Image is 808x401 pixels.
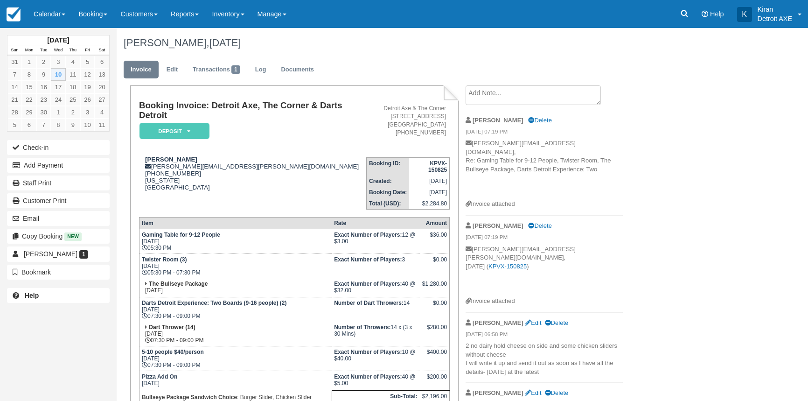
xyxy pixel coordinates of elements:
[332,229,420,253] td: 12 @ $3.00
[7,246,110,261] a: [PERSON_NAME] 1
[488,263,527,270] a: KPVX-150825
[332,322,420,346] td: 14 x (3 x 30 Mins)
[332,371,420,390] td: 40 @ $5.00
[7,119,22,131] a: 5
[139,297,332,322] td: [DATE] 07:30 PM - 09:00 PM
[7,288,110,303] a: Help
[367,187,410,198] th: Booking Date:
[80,106,95,119] a: 3
[95,119,109,131] a: 11
[466,139,623,200] p: [PERSON_NAME][EMAIL_ADDRESS][DOMAIN_NAME], Re: Gaming Table for 9-12 People, Twister Room, The Bu...
[95,93,109,106] a: 27
[51,45,65,56] th: Wed
[139,101,366,120] h1: Booking Invoice: Detroit Axe, The Corner & Darts Detroit
[139,253,332,278] td: [DATE] 05:30 PM - 07:30 PM
[139,122,206,140] a: Deposit
[22,68,36,81] a: 8
[80,68,95,81] a: 12
[422,300,447,314] div: $0.00
[737,7,752,22] div: K
[367,198,410,210] th: Total (USD):
[334,256,402,263] strong: Exact Number of Players
[7,211,110,226] button: Email
[334,232,402,238] strong: Exact Number of Players
[80,81,95,93] a: 19
[332,346,420,371] td: 10 @ $40.00
[142,232,220,238] strong: Gaming Table for 9-12 People
[139,156,366,191] div: [PERSON_NAME][EMAIL_ADDRESS][PERSON_NAME][DOMAIN_NAME] [PHONE_NUMBER] [US_STATE] [GEOGRAPHIC_DATA]
[80,45,95,56] th: Fri
[409,198,449,210] td: $2,284.80
[334,281,402,287] strong: Exact Number of Players
[139,217,332,229] th: Item
[66,68,80,81] a: 11
[528,222,551,229] a: Delete
[473,222,523,229] strong: [PERSON_NAME]
[758,5,792,14] p: Kiran
[36,106,51,119] a: 30
[24,250,77,258] span: [PERSON_NAME]
[473,117,523,124] strong: [PERSON_NAME]
[36,68,51,81] a: 9
[422,281,447,295] div: $1,280.00
[7,140,110,155] button: Check-in
[466,200,623,209] div: Invoice attached
[142,373,177,380] strong: Pizza Add On
[22,119,36,131] a: 6
[22,56,36,68] a: 1
[370,105,446,137] address: Detroit Axe & The Corner [STREET_ADDRESS] [GEOGRAPHIC_DATA] [PHONE_NUMBER]
[36,119,51,131] a: 7
[80,93,95,106] a: 26
[409,176,449,187] td: [DATE]
[22,45,36,56] th: Mon
[22,106,36,119] a: 29
[466,245,623,297] p: [PERSON_NAME][EMAIL_ADDRESS][PERSON_NAME][DOMAIN_NAME], [DATE] ( )
[332,217,420,229] th: Rate
[231,65,240,74] span: 1
[36,93,51,106] a: 23
[51,81,65,93] a: 17
[334,349,402,355] strong: Exact Number of Players
[545,389,568,396] a: Delete
[332,253,420,278] td: 3
[409,187,449,198] td: [DATE]
[149,324,195,331] strong: Dart Thrower (14)
[95,45,109,56] th: Sat
[334,324,390,331] strong: Number of Throwers
[139,322,332,346] td: [DATE] 07:30 PM - 09:00 PM
[80,119,95,131] a: 10
[710,10,724,18] span: Help
[22,93,36,106] a: 22
[36,45,51,56] th: Tue
[142,349,204,355] strong: 5-10 people $40/person
[124,37,716,49] h1: [PERSON_NAME],
[64,232,82,240] span: New
[51,93,65,106] a: 24
[51,106,65,119] a: 1
[274,61,321,79] a: Documents
[422,324,447,338] div: $280.00
[466,297,623,306] div: Invoice attached
[25,292,39,299] b: Help
[51,56,65,68] a: 3
[7,106,22,119] a: 28
[142,394,237,401] strong: Bullseye Package Sandwich Choice
[66,93,80,106] a: 25
[7,56,22,68] a: 31
[367,176,410,187] th: Created:
[422,373,447,387] div: $200.00
[473,389,523,396] strong: [PERSON_NAME]
[7,193,110,208] a: Customer Print
[66,81,80,93] a: 18
[209,37,241,49] span: [DATE]
[139,123,209,139] em: Deposit
[7,45,22,56] th: Sun
[186,61,247,79] a: Transactions1
[95,56,109,68] a: 6
[420,217,450,229] th: Amount
[7,68,22,81] a: 7
[139,346,332,371] td: [DATE] 07:30 PM - 09:00 PM
[36,81,51,93] a: 16
[473,319,523,326] strong: [PERSON_NAME]
[428,160,447,173] strong: KPVX-150825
